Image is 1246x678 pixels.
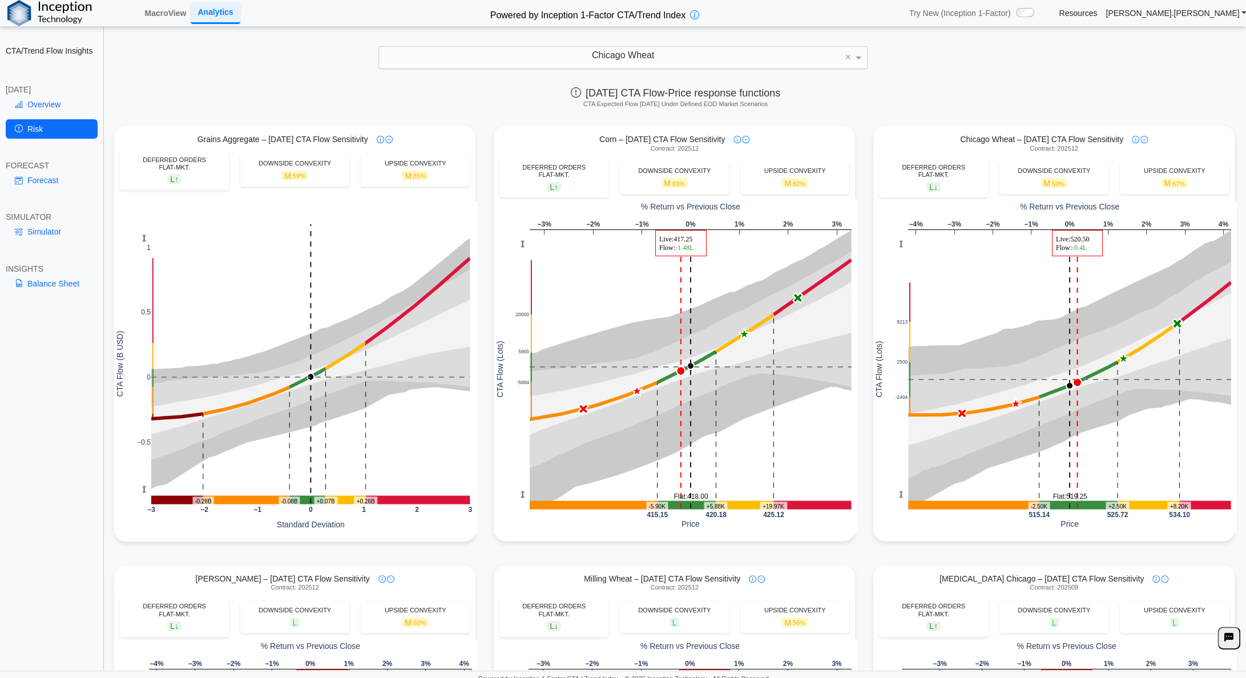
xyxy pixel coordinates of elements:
[1030,145,1078,152] span: Contract: 202512
[1049,618,1059,627] span: L
[793,619,805,626] span: 56%
[6,212,98,222] div: SIMULATOR
[175,621,179,631] span: ↓
[1041,178,1067,188] span: M
[6,264,98,274] div: INSIGHTS
[926,621,941,631] span: L
[6,46,98,56] h2: CTA/Trend Flow Insights
[6,171,98,190] a: Forecast
[960,134,1123,144] span: Chicago Wheat – [DATE] CTA Flow Sensitivity
[402,618,429,627] span: M
[742,136,749,143] img: plus-icon.svg
[626,167,723,175] div: DOWNSIDE CONVEXITY
[592,50,654,60] span: Chicago Wheat
[547,621,561,631] span: L
[413,619,426,626] span: 60%
[366,160,464,167] div: UPSIDE CONVEXITY
[377,136,384,143] img: info-icon.svg
[505,603,603,618] div: DEFERRED ORDERS FLAT-MKT.
[290,618,300,627] span: L
[6,274,98,293] a: Balance Sheet
[6,119,98,139] a: Risk
[6,95,98,114] a: Overview
[167,621,182,631] span: L
[746,607,844,614] div: UPSIDE CONVEXITY
[402,171,429,180] span: M
[845,52,851,62] span: ×
[111,100,1240,108] h5: CTA Expected Flow [DATE] Under Defined EOD Market Scenarios
[1052,180,1064,187] span: 50%
[387,575,394,583] img: plus-icon.svg
[6,160,98,171] div: FORECAST
[650,584,698,591] span: Contract: 202512
[271,584,318,591] span: Contract: 202512
[6,84,98,95] div: [DATE]
[554,621,558,631] span: ↓
[584,574,740,584] span: Milling Wheat – [DATE] CTA Flow Sensitivity
[1030,584,1078,591] span: Contract: 202509
[1170,618,1180,627] span: L
[1140,136,1148,143] img: plus-icon.svg
[939,574,1144,584] span: [MEDICAL_DATA] Chicago – [DATE] CTA Flow Sensitivity
[926,182,941,192] span: L
[909,8,1011,18] span: Try New (Inception 1-Factor)
[1172,180,1185,187] span: 67%
[571,87,780,99] span: [DATE] CTA Flow-Price response functions
[781,618,808,627] span: M
[885,164,982,179] div: DEFERRED ORDERS FLAT-MKT.
[650,145,698,152] span: Contract: 202512
[281,171,308,180] span: M
[486,5,690,22] h2: Powered by Inception 1-Factor CTA/Trend Index
[1106,8,1246,18] a: [PERSON_NAME].[PERSON_NAME]
[934,621,938,631] span: ↑
[126,603,223,618] div: DEFERRED ORDERS FLAT-MKT.
[781,178,808,188] span: M
[246,607,344,614] div: DOWNSIDE CONVEXITY
[175,175,179,184] span: ↑
[1152,575,1160,583] img: info-icon.svg
[191,2,240,23] a: Analytics
[505,164,603,179] div: DEFERRED ORDERS FLAT-MKT.
[6,222,98,241] a: Simulator
[793,180,805,187] span: 82%
[1005,167,1103,175] div: DOWNSIDE CONVEXITY
[626,607,723,614] div: DOWNSIDE CONVEXITY
[547,182,561,192] span: L
[749,575,756,583] img: info-icon.svg
[757,575,765,583] img: plus-icon.svg
[378,575,386,583] img: info-icon.svg
[733,136,741,143] img: info-icon.svg
[843,47,853,68] span: Clear value
[661,178,688,188] span: M
[554,182,558,191] span: ↑
[885,603,982,618] div: DEFERRED ORDERS FLAT-MKT.
[385,136,393,143] img: plus-icon.svg
[670,618,680,627] span: L
[746,167,844,175] div: UPSIDE CONVEXITY
[167,174,182,184] span: L
[126,156,223,171] div: DEFERRED ORDERS FLAT-MKT.
[1132,136,1139,143] img: info-icon.svg
[1059,8,1097,18] a: Resources
[1161,575,1168,583] img: plus-icon.svg
[1126,607,1223,614] div: UPSIDE CONVEXITY
[672,180,685,187] span: 63%
[934,182,938,191] span: ↓
[413,172,426,179] span: 85%
[140,3,191,23] a: MacroView
[1005,607,1103,614] div: DOWNSIDE CONVEXITY
[599,134,725,144] span: Corn – [DATE] CTA Flow Sensitivity
[293,172,305,179] span: 59%
[197,134,368,144] span: Grains Aggregate – [DATE] CTA Flow Sensitivity
[1161,178,1188,188] span: M
[366,607,464,614] div: UPSIDE CONVEXITY
[196,574,370,584] span: [PERSON_NAME] – [DATE] CTA Flow Sensitivity
[246,160,344,167] div: DOWNSIDE CONVEXITY
[1126,167,1223,175] div: UPSIDE CONVEXITY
